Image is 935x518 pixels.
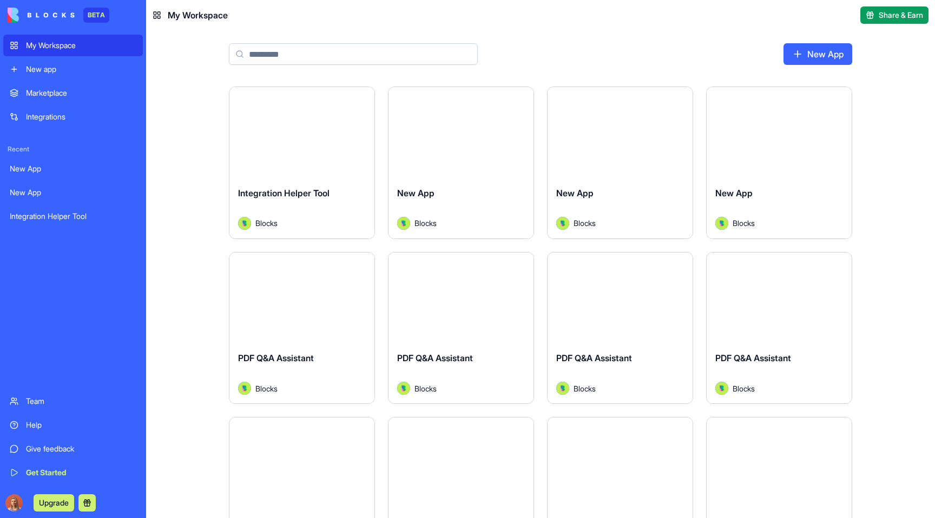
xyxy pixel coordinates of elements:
[556,217,569,230] img: Avatar
[5,494,23,512] img: Marina_gj5dtt.jpg
[547,252,693,404] a: PDF Q&A AssistantAvatarBlocks
[3,145,143,154] span: Recent
[8,8,109,23] a: BETA
[783,43,852,65] a: New App
[3,58,143,80] a: New app
[238,188,330,198] span: Integration Helper Tool
[83,8,109,23] div: BETA
[26,443,136,454] div: Give feedback
[238,382,251,395] img: Avatar
[238,353,314,363] span: PDF Q&A Assistant
[168,9,228,22] span: My Workspace
[26,88,136,98] div: Marketplace
[715,382,728,395] img: Avatar
[229,252,375,404] a: PDF Q&A AssistantAvatarBlocks
[26,40,136,51] div: My Workspace
[26,64,136,75] div: New app
[10,211,136,222] div: Integration Helper Tool
[388,252,534,404] a: PDF Q&A AssistantAvatarBlocks
[733,383,755,394] span: Blocks
[574,217,596,229] span: Blocks
[34,497,74,508] a: Upgrade
[397,217,410,230] img: Avatar
[397,353,473,363] span: PDF Q&A Assistant
[229,87,375,239] a: Integration Helper ToolAvatarBlocks
[3,438,143,460] a: Give feedback
[388,87,534,239] a: New AppAvatarBlocks
[715,353,791,363] span: PDF Q&A Assistant
[8,8,75,23] img: logo
[3,106,143,128] a: Integrations
[3,414,143,436] a: Help
[3,205,143,227] a: Integration Helper Tool
[706,87,852,239] a: New AppAvatarBlocks
[733,217,755,229] span: Blocks
[26,420,136,430] div: Help
[26,396,136,407] div: Team
[547,87,693,239] a: New AppAvatarBlocks
[3,35,143,56] a: My Workspace
[26,111,136,122] div: Integrations
[3,462,143,483] a: Get Started
[397,382,410,395] img: Avatar
[238,217,251,230] img: Avatar
[414,383,437,394] span: Blocks
[255,217,278,229] span: Blocks
[556,353,632,363] span: PDF Q&A Assistant
[3,390,143,412] a: Team
[556,188,594,198] span: New App
[26,467,136,478] div: Get Started
[3,82,143,104] a: Marketplace
[3,158,143,180] a: New App
[715,217,728,230] img: Avatar
[860,6,929,24] button: Share & Earn
[255,383,278,394] span: Blocks
[414,217,437,229] span: Blocks
[556,382,569,395] img: Avatar
[10,187,136,198] div: New App
[397,188,434,198] span: New App
[34,494,74,512] button: Upgrade
[715,188,753,198] span: New App
[706,252,852,404] a: PDF Q&A AssistantAvatarBlocks
[3,182,143,203] a: New App
[10,163,136,174] div: New App
[879,10,923,21] span: Share & Earn
[574,383,596,394] span: Blocks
